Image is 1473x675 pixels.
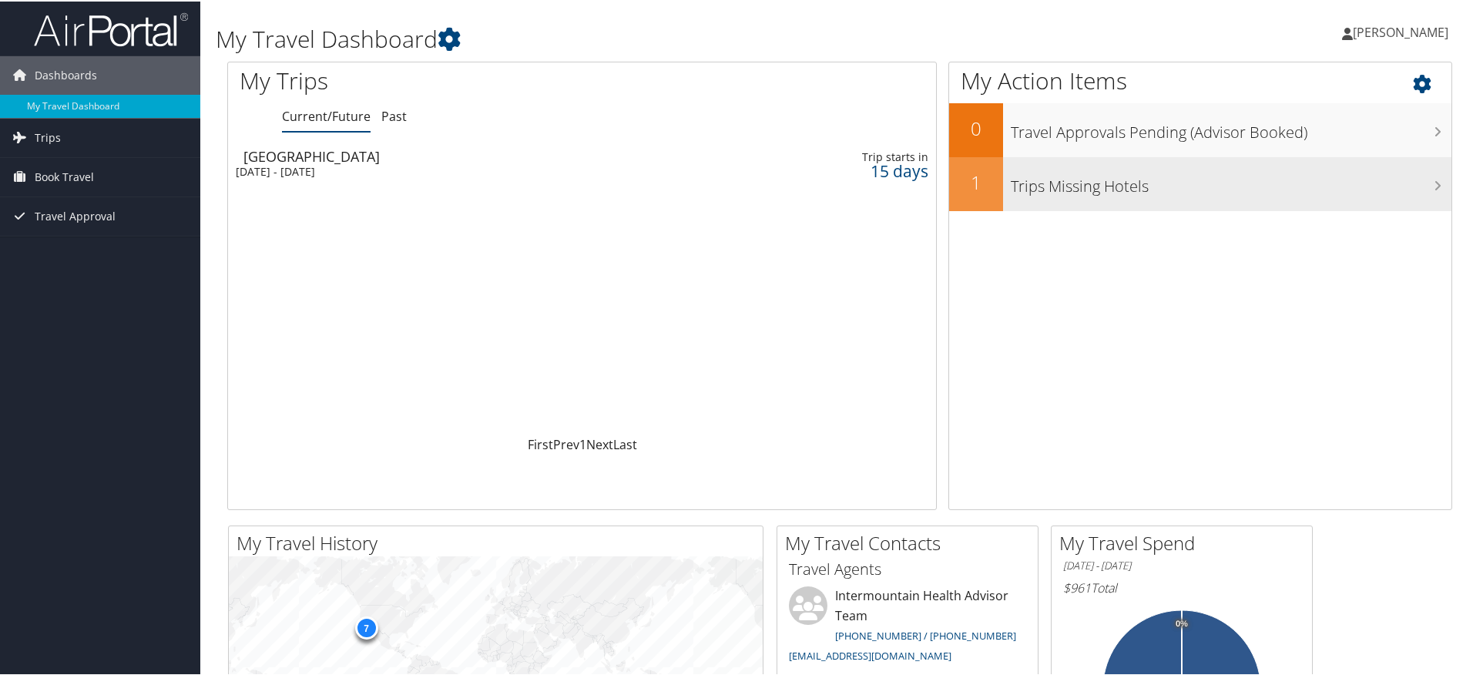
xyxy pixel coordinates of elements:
h3: Travel Approvals Pending (Advisor Booked) [1011,112,1451,142]
h2: 0 [949,114,1003,140]
a: Last [613,435,637,452]
a: [PHONE_NUMBER] / [PHONE_NUMBER] [835,627,1016,641]
h2: My Travel Contacts [785,529,1038,555]
h2: My Travel History [237,529,763,555]
h2: My Travel Spend [1059,529,1312,555]
div: [GEOGRAPHIC_DATA] [243,148,686,162]
h1: My Trips [240,63,629,96]
div: Trip starts in [773,149,929,163]
a: Current/Future [282,106,371,123]
h1: My Action Items [949,63,1451,96]
a: [PERSON_NAME] [1342,8,1464,54]
tspan: 0% [1176,618,1188,627]
a: Next [586,435,613,452]
span: Travel Approval [35,196,116,234]
a: [EMAIL_ADDRESS][DOMAIN_NAME] [789,647,951,661]
div: [DATE] - [DATE] [236,163,678,177]
a: 1Trips Missing Hotels [949,156,1451,210]
a: 0Travel Approvals Pending (Advisor Booked) [949,102,1451,156]
a: 1 [579,435,586,452]
h6: [DATE] - [DATE] [1063,557,1300,572]
li: Intermountain Health Advisor Team [781,585,1034,667]
h6: Total [1063,578,1300,595]
span: $961 [1063,578,1091,595]
div: 15 days [773,163,929,176]
span: [PERSON_NAME] [1353,22,1448,39]
a: Past [381,106,407,123]
span: Dashboards [35,55,97,93]
h3: Travel Agents [789,557,1026,579]
h3: Trips Missing Hotels [1011,166,1451,196]
h2: 1 [949,168,1003,194]
span: Trips [35,117,61,156]
img: airportal-logo.png [34,10,188,46]
div: 7 [354,614,377,637]
h1: My Travel Dashboard [216,22,1048,54]
a: Prev [553,435,579,452]
span: Book Travel [35,156,94,195]
a: First [528,435,553,452]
